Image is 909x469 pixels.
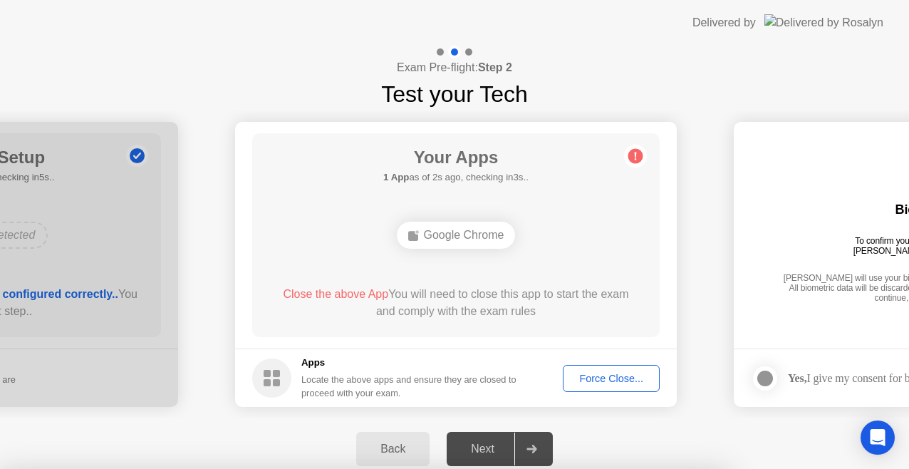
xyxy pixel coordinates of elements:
h5: as of 2s ago, checking in3s.. [383,170,529,185]
div: Google Chrome [397,222,516,249]
span: Close the above App [283,288,388,300]
div: Locate the above apps and ensure they are closed to proceed with your exam. [301,373,517,400]
h1: Your Apps [383,145,529,170]
h1: Test your Tech [381,77,528,111]
img: Delivered by Rosalyn [764,14,883,31]
div: Back [360,443,425,455]
h5: Apps [301,356,517,370]
div: Open Intercom Messenger [861,421,895,455]
div: You will need to close this app to start the exam and comply with the exam rules [273,286,640,320]
h4: Exam Pre-flight: [397,59,512,76]
b: 1 App [383,172,409,182]
div: Force Close... [568,373,655,384]
div: Next [451,443,514,455]
strong: Yes, [788,372,806,384]
div: Delivered by [692,14,756,31]
b: Step 2 [478,61,512,73]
